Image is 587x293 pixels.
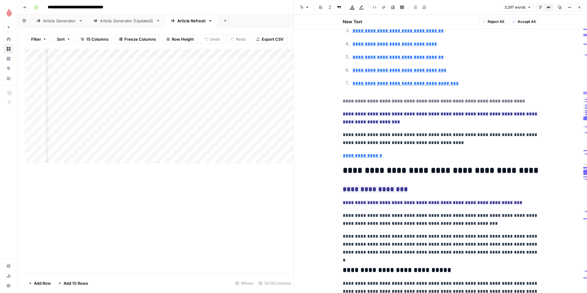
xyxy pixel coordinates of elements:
[502,3,534,11] button: 3.297 words
[4,7,15,18] img: Lightspeed Logo
[25,278,54,288] button: Add Row
[165,15,218,27] a: Article Refresh
[262,36,283,42] span: Export CSV
[4,5,13,20] button: Workspace: Lightspeed
[64,280,88,286] span: Add 10 Rows
[4,64,13,73] a: Opportunities
[53,34,74,44] button: Sort
[4,34,13,44] a: Home
[177,18,206,24] div: Article Refresh
[54,278,92,288] button: Add 10 Rows
[256,278,293,288] div: 14/15 Columns
[4,54,13,64] a: Insights
[236,36,246,42] span: Redo
[343,19,362,25] h2: New Text
[88,15,165,27] a: Article Generator [Updated]
[200,34,224,44] button: Undo
[4,281,13,291] button: Help + Support
[124,36,156,42] span: Freeze Columns
[504,5,526,10] span: 3.297 words
[31,36,41,42] span: Filter
[227,34,250,44] button: Redo
[233,278,256,288] div: 9 Rows
[86,36,109,42] span: 15 Columns
[509,18,538,26] button: Accept All
[162,34,198,44] button: Row Height
[4,271,13,281] a: Usage
[34,280,51,286] span: Add Row
[57,36,65,42] span: Sort
[488,19,504,24] span: Reject All
[27,34,50,44] button: Filter
[77,34,113,44] button: 15 Columns
[4,73,13,83] a: Your Data
[479,18,507,26] button: Reject All
[100,18,153,24] div: Article Generator [Updated]
[115,34,160,44] button: Freeze Columns
[4,44,13,54] a: Browse
[172,36,194,42] span: Row Height
[518,19,536,24] span: Accept All
[31,15,88,27] a: Article Generator
[252,34,287,44] button: Export CSV
[4,261,13,271] a: Settings
[210,36,220,42] span: Undo
[43,18,76,24] div: Article Generator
